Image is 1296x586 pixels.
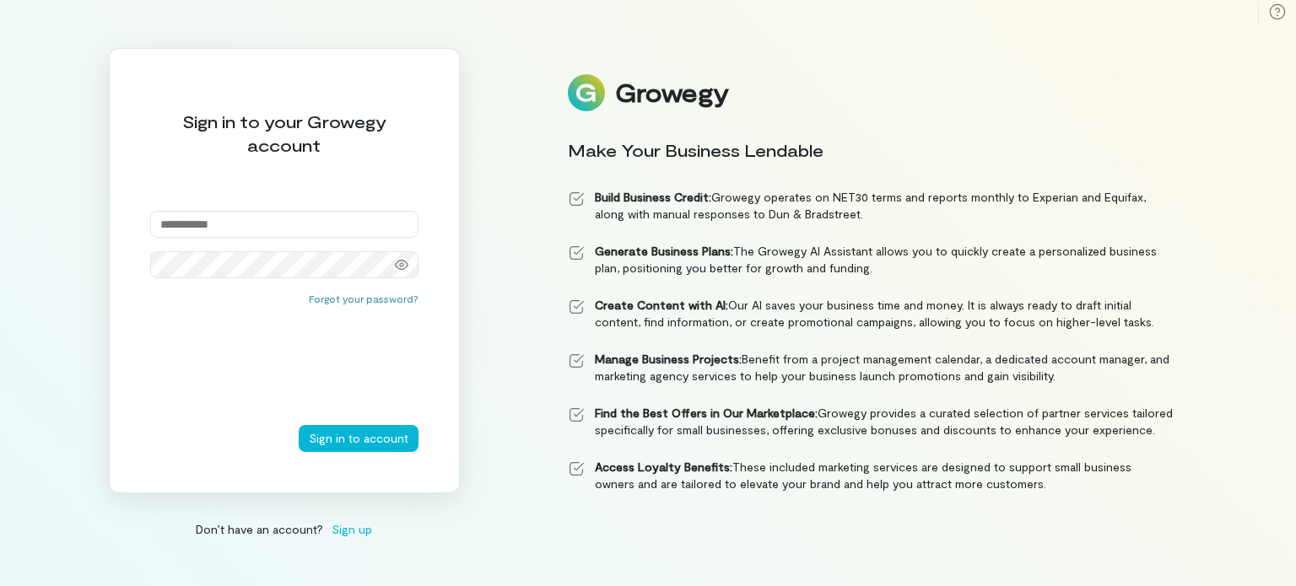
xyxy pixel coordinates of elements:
button: Forgot your password? [309,292,418,305]
strong: Build Business Credit: [595,190,711,204]
li: Growegy operates on NET30 terms and reports monthly to Experian and Equifax, along with manual re... [568,189,1174,223]
button: Sign in to account [299,425,418,452]
div: Don’t have an account? [109,520,460,538]
strong: Generate Business Plans: [595,244,733,258]
li: The Growegy AI Assistant allows you to quickly create a personalized business plan, positioning y... [568,243,1174,277]
strong: Manage Business Projects: [595,352,742,366]
img: Logo [568,74,605,111]
strong: Create Content with AI: [595,298,728,312]
div: Sign in to your Growegy account [150,110,418,157]
li: These included marketing services are designed to support small business owners and are tailored ... [568,459,1174,492]
li: Growegy provides a curated selection of partner services tailored specifically for small business... [568,405,1174,438]
span: Sign up [332,520,372,538]
li: Benefit from a project management calendar, a dedicated account manager, and marketing agency ser... [568,351,1174,384]
strong: Find the Best Offers in Our Marketplace: [595,406,818,420]
div: Make Your Business Lendable [568,138,1174,162]
li: Our AI saves your business time and money. It is always ready to draft initial content, find info... [568,297,1174,331]
div: Growegy [615,78,728,107]
strong: Access Loyalty Benefits: [595,460,732,474]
